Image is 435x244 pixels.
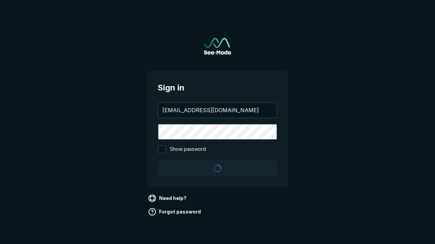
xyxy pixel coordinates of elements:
img: See-Mode Logo [204,38,231,55]
span: Show password [170,145,206,154]
input: your@email.com [158,103,277,118]
span: Sign in [158,82,277,94]
a: Need help? [147,193,189,204]
a: Forgot password [147,206,204,217]
a: Go to sign in [204,38,231,55]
